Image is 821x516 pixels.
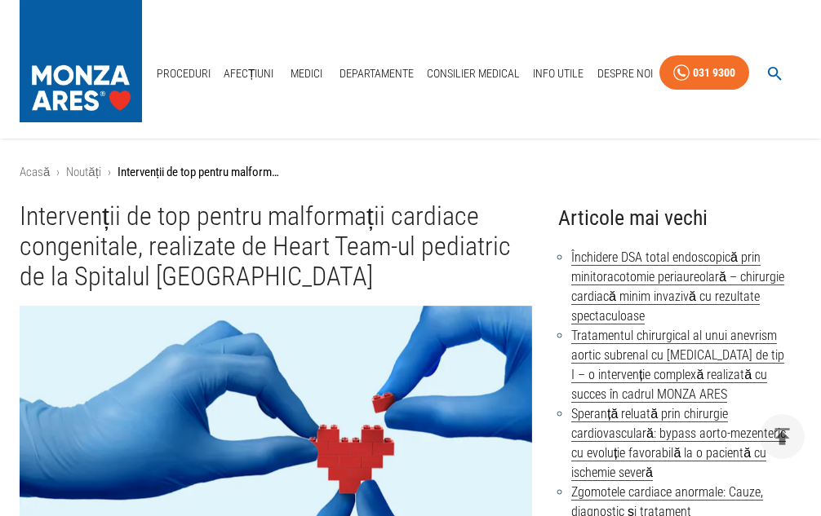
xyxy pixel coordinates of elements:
[760,414,805,459] button: delete
[56,163,60,182] li: ›
[333,57,420,90] a: Departamente
[118,163,281,182] p: Intervenții de top pentru malformații cardiace congenitale, realizate de Heart Team-ul pediatric ...
[571,406,786,481] a: Speranță reluată prin chirurgie cardiovasculară: bypass aorto-mezenteric cu evoluție favorabilă l...
[591,57,659,90] a: Despre Noi
[693,63,735,83] div: 031 9300
[558,201,801,235] h4: Articole mai vechi
[20,201,532,293] h1: Intervenții de top pentru malformații cardiace congenitale, realizate de Heart Team-ul pediatric ...
[66,165,101,179] a: Noutăți
[420,57,526,90] a: Consilier Medical
[526,57,590,90] a: Info Utile
[659,55,749,90] a: 031 9300
[217,57,281,90] a: Afecțiuni
[571,328,784,403] a: Tratamentul chirurgical al unui anevrism aortic subrenal cu [MEDICAL_DATA] de tip I – o intervenț...
[281,57,333,90] a: Medici
[20,165,50,179] a: Acasă
[571,249,784,324] a: Închidere DSA total endoscopică prin minitoracotomie periaureolară – chirurgie cardiacă minim inv...
[108,163,111,182] li: ›
[20,163,801,182] nav: breadcrumb
[150,57,217,90] a: Proceduri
